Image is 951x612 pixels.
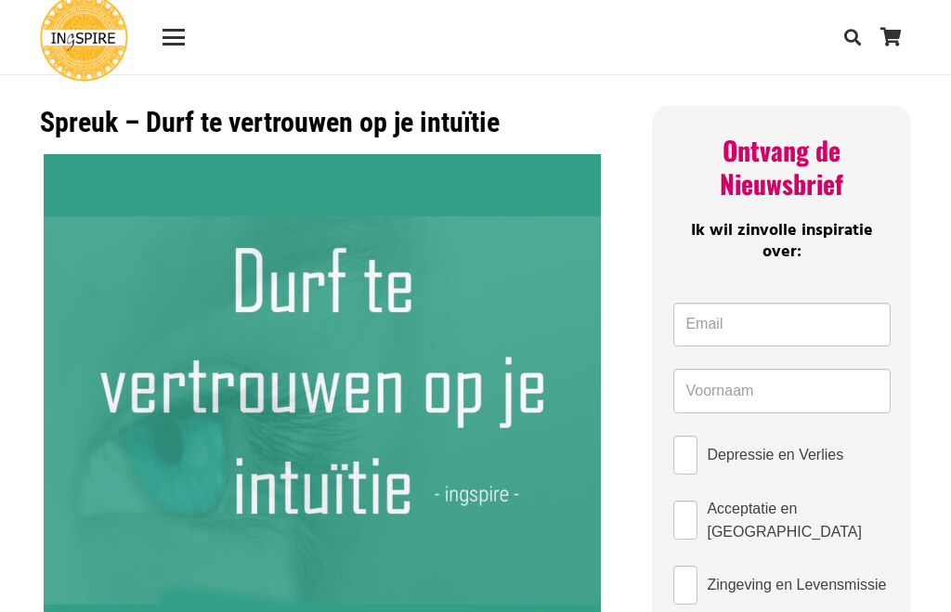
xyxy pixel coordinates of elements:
input: Zingeving en Levensmissie [673,566,697,605]
span: Ik wil zinvolle inspiratie over: [691,217,873,266]
span: Depressie en Verlies [707,443,843,466]
span: Ontvang de Nieuwsbrief [720,131,843,202]
input: Acceptatie en [GEOGRAPHIC_DATA] [673,501,697,540]
input: Email [673,303,890,347]
input: Depressie en Verlies [673,436,697,475]
a: Menu [150,26,197,48]
h1: Spreuk – Durf te vertrouwen op je intuïtie [40,106,606,139]
input: Voornaam [673,369,890,413]
span: Acceptatie en [GEOGRAPHIC_DATA] [707,497,890,543]
span: Zingeving en Levensmissie [707,573,886,596]
a: Zoeken [834,14,871,60]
